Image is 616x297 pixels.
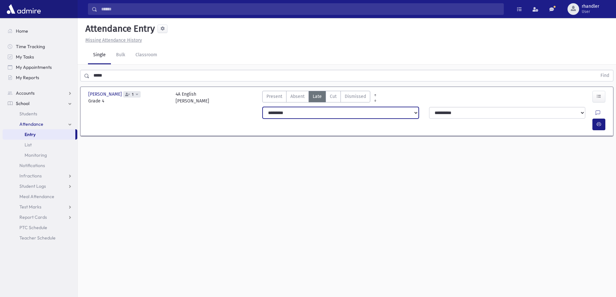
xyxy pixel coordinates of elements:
span: [PERSON_NAME] [88,91,123,98]
a: Entry [3,129,75,140]
span: Report Cards [19,214,47,220]
a: Monitoring [3,150,77,160]
input: Search [97,3,503,15]
span: rhandler [582,4,599,9]
span: Attendance [19,121,43,127]
span: Time Tracking [16,44,45,49]
a: Missing Attendance History [83,37,142,43]
span: Accounts [16,90,35,96]
h5: Attendance Entry [83,23,155,34]
span: My Reports [16,75,39,80]
span: Home [16,28,28,34]
span: Meal Attendance [19,194,54,199]
a: Time Tracking [3,41,77,52]
a: Meal Attendance [3,191,77,202]
a: Classroom [130,46,162,64]
div: 4A English [PERSON_NAME] [176,91,209,104]
span: Notifications [19,163,45,168]
span: Grade 4 [88,98,169,104]
a: List [3,140,77,150]
span: User [582,9,599,14]
a: Report Cards [3,212,77,222]
a: My Reports [3,72,77,83]
span: Dismissed [345,93,366,100]
span: School [16,101,29,106]
a: Single [88,46,111,64]
span: Present [266,93,282,100]
a: Infractions [3,171,77,181]
span: Cut [330,93,337,100]
a: Students [3,109,77,119]
a: Student Logs [3,181,77,191]
a: Home [3,26,77,36]
div: AttTypes [262,91,370,104]
span: Test Marks [19,204,41,210]
a: Test Marks [3,202,77,212]
span: Student Logs [19,183,46,189]
span: List [25,142,32,148]
a: Teacher Schedule [3,233,77,243]
a: Attendance [3,119,77,129]
span: My Tasks [16,54,34,60]
a: My Appointments [3,62,77,72]
span: Absent [290,93,305,100]
button: Find [597,70,613,81]
span: Students [19,111,37,117]
span: Teacher Schedule [19,235,56,241]
a: Notifications [3,160,77,171]
span: 1 [131,92,135,97]
span: Entry [25,132,36,137]
a: School [3,98,77,109]
span: Late [313,93,322,100]
img: AdmirePro [5,3,42,16]
a: My Tasks [3,52,77,62]
span: PTC Schedule [19,225,47,230]
a: PTC Schedule [3,222,77,233]
span: Infractions [19,173,42,179]
span: My Appointments [16,64,52,70]
u: Missing Attendance History [85,37,142,43]
span: Monitoring [25,152,47,158]
a: Accounts [3,88,77,98]
a: Bulk [111,46,130,64]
